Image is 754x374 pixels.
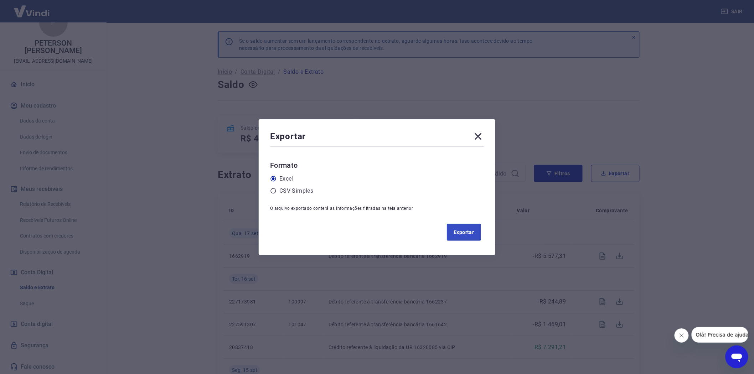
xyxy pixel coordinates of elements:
[692,327,748,343] iframe: Mensagem da empresa
[270,131,484,145] div: Exportar
[4,5,60,11] span: Olá! Precisa de ajuda?
[270,160,484,171] h6: Formato
[725,346,748,368] iframe: Botão para abrir a janela de mensagens
[447,224,481,241] button: Exportar
[270,206,413,211] span: O arquivo exportado conterá as informações filtradas na tela anterior
[675,328,689,343] iframe: Fechar mensagem
[279,187,313,195] label: CSV Simples
[279,175,293,183] label: Excel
